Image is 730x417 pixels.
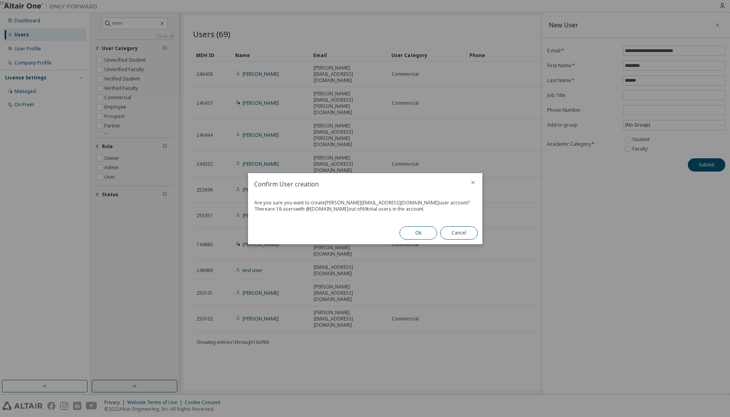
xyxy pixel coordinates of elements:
[254,206,476,212] div: There are 18 users with @ [DOMAIN_NAME] out of 69 total users in the account.
[400,226,437,240] button: Ok
[470,179,476,186] button: close
[248,173,464,195] h2: Confirm User creation
[254,200,476,206] div: Are you sure you want to create [PERSON_NAME][EMAIL_ADDRESS][DOMAIN_NAME] user account?
[440,226,478,240] button: Cancel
